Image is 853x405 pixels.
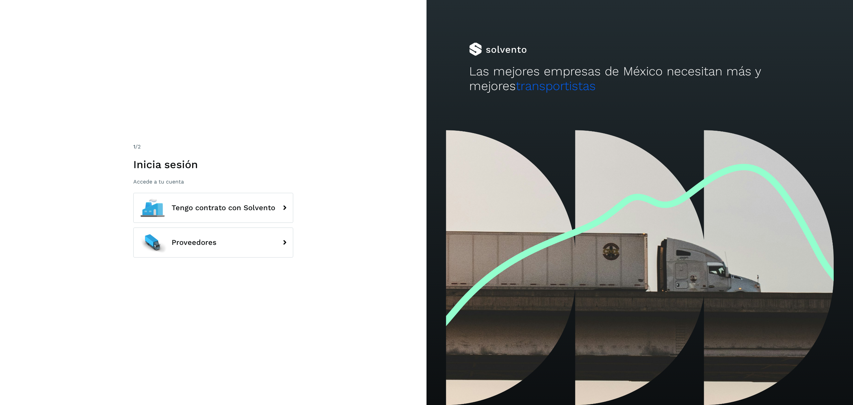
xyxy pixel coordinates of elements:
span: Tengo contrato con Solvento [172,204,275,212]
button: Tengo contrato con Solvento [133,193,293,223]
span: transportistas [516,79,596,93]
div: /2 [133,143,293,151]
h2: Las mejores empresas de México necesitan más y mejores [469,64,810,94]
span: Proveedores [172,239,217,247]
p: Accede a tu cuenta [133,178,293,185]
button: Proveedores [133,228,293,258]
span: 1 [133,143,135,150]
h1: Inicia sesión [133,158,293,171]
